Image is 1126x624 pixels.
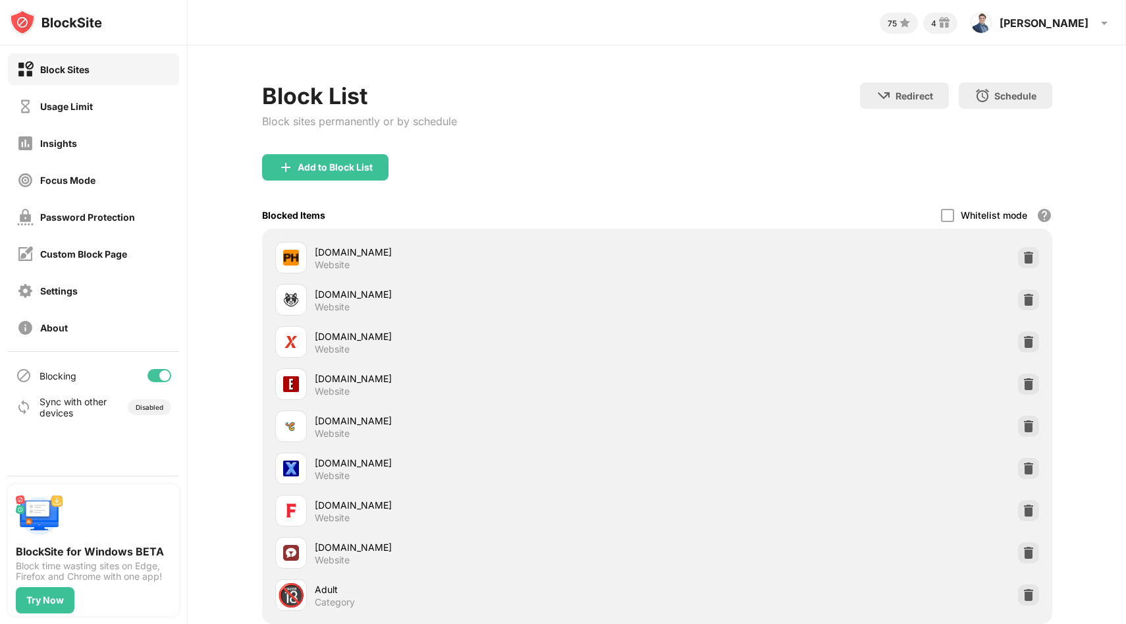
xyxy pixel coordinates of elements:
img: favicons [283,292,299,308]
div: [DOMAIN_NAME] [315,329,657,343]
div: Website [315,385,350,397]
img: password-protection-off.svg [17,209,34,225]
div: Block List [262,82,457,109]
div: Try Now [26,595,64,606]
img: about-off.svg [17,320,34,336]
div: [DOMAIN_NAME] [315,414,657,428]
div: 🔞 [277,582,305,609]
div: Website [315,301,350,313]
div: Custom Block Page [40,248,127,260]
div: BlockSite for Windows BETA [16,545,171,558]
img: points-small.svg [897,15,913,31]
div: Schedule [994,90,1036,101]
div: Usage Limit [40,101,93,112]
img: focus-off.svg [17,172,34,188]
div: [DOMAIN_NAME] [315,372,657,385]
div: Whitelist mode [961,210,1027,221]
div: Block sites permanently or by schedule [262,115,457,128]
div: Settings [40,285,78,297]
img: reward-small.svg [936,15,952,31]
img: favicons [283,545,299,561]
div: Block time wasting sites on Edge, Firefox and Chrome with one app! [16,561,171,582]
div: Website [315,470,350,482]
div: Adult [315,582,657,596]
img: favicons [283,376,299,392]
img: favicons [283,250,299,266]
div: Password Protection [40,212,135,223]
img: time-usage-off.svg [17,98,34,115]
div: Website [315,554,350,566]
div: [DOMAIN_NAME] [315,287,657,301]
div: Block Sites [40,64,90,75]
img: favicons [283,503,299,519]
div: [DOMAIN_NAME] [315,498,657,512]
img: logo-blocksite.svg [9,9,102,36]
div: Add to Block List [298,162,373,173]
div: Category [315,596,355,608]
img: favicons [283,418,299,434]
img: block-on.svg [17,61,34,78]
div: Insights [40,138,77,149]
div: About [40,322,68,333]
div: Website [315,343,350,355]
div: Disabled [136,403,163,411]
div: Sync with other devices [40,396,107,418]
div: Website [315,512,350,524]
img: push-desktop.svg [16,492,63,540]
div: Blocking [40,370,76,382]
div: Redirect [896,90,933,101]
div: [DOMAIN_NAME] [315,456,657,470]
img: blocking-icon.svg [16,368,32,383]
img: insights-off.svg [17,135,34,152]
img: favicons [283,461,299,476]
div: [DOMAIN_NAME] [315,245,657,259]
div: Blocked Items [262,210,325,221]
div: 4 [931,18,936,28]
img: favicons [283,334,299,350]
img: settings-off.svg [17,283,34,299]
img: customize-block-page-off.svg [17,246,34,262]
div: [DOMAIN_NAME] [315,540,657,554]
div: Focus Mode [40,175,95,186]
div: 75 [888,18,897,28]
img: sync-icon.svg [16,399,32,415]
div: [PERSON_NAME] [1000,16,1088,30]
img: AOh14GggAHQwIm789w1JnJZOVOEPOymcc7PYb6zQ2L4UZQ=s96-c [971,13,992,34]
div: Website [315,259,350,271]
div: Website [315,428,350,440]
